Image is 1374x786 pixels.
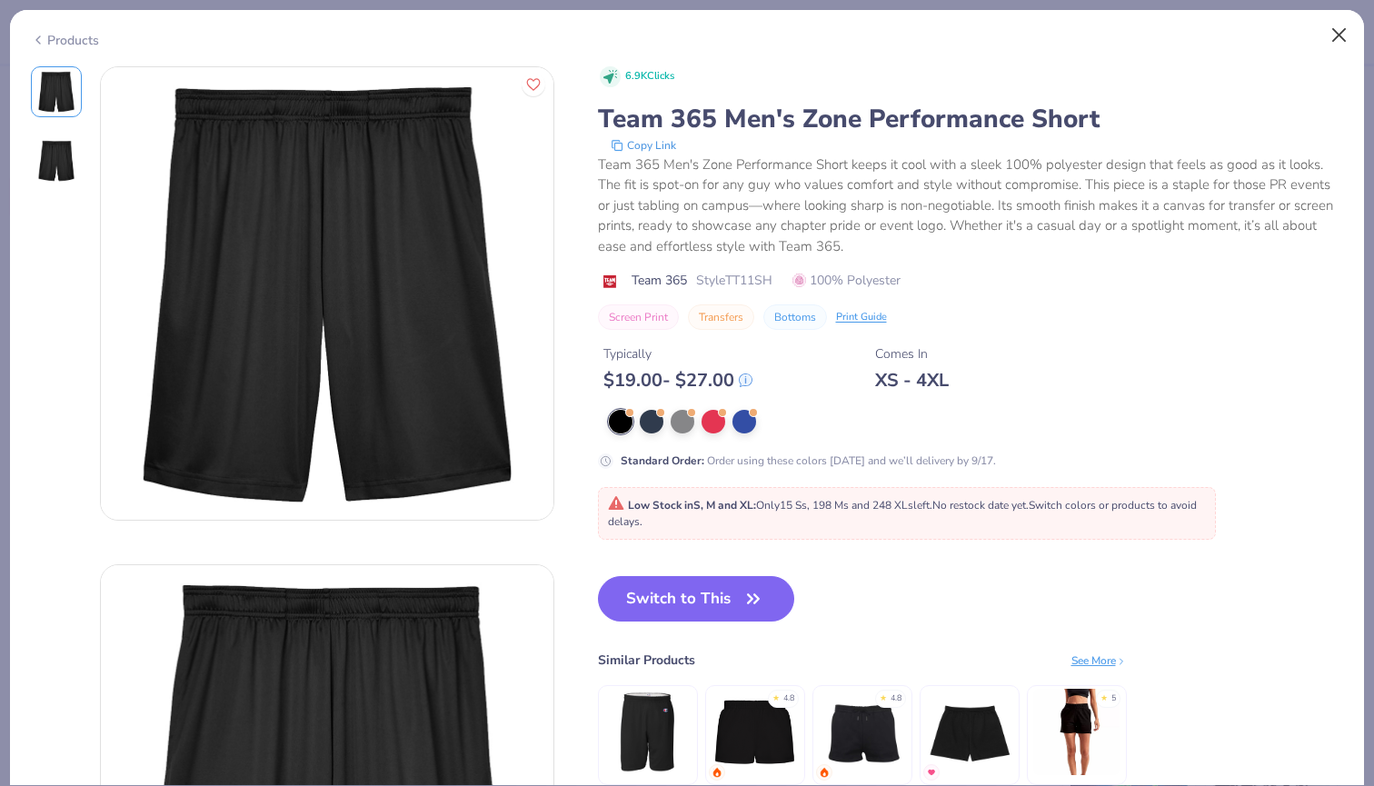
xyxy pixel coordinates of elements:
button: Close [1322,18,1357,53]
div: Comes In [875,344,949,363]
div: ★ [772,692,780,700]
img: Champion Cotton Jersey 6" Shorts [604,689,691,775]
button: copy to clipboard [605,136,682,154]
div: Products [31,31,99,50]
button: Screen Print [598,304,679,330]
button: Bottoms [763,304,827,330]
div: See More [1071,652,1127,669]
span: Only 15 Ss, 198 Ms and 248 XLs left. Switch colors or products to avoid delays. [608,498,1197,529]
img: Fresh Prints Madison Shorts [819,689,905,775]
img: trending.gif [712,767,722,778]
div: 4.8 [891,692,901,705]
span: Team 365 [632,271,687,290]
div: $ 19.00 - $ 27.00 [603,369,752,392]
img: brand logo [598,274,622,289]
div: ★ [1100,692,1108,700]
span: 6.9K Clicks [625,69,674,85]
button: Switch to This [598,576,795,622]
span: Style TT11SH [696,271,772,290]
img: Bella + Canvas Ladies' Cutoff Sweat Short [926,689,1012,775]
div: Order using these colors [DATE] and we’ll delivery by 9/17. [621,453,996,469]
img: MostFav.gif [926,767,937,778]
div: Print Guide [836,310,887,325]
img: TriDri Ladies' Maria Jogger Short [1033,689,1120,775]
div: Team 365 Men's Zone Performance Short keeps it cool with a sleek 100% polyester design that feels... [598,154,1344,257]
div: 5 [1111,692,1116,705]
span: No restock date yet. [932,498,1029,512]
strong: Low Stock in S, M and XL : [628,498,756,512]
img: trending.gif [819,767,830,778]
img: Fresh Prints Miami Heavyweight Shorts [712,689,798,775]
button: Like [522,73,545,96]
img: Front [35,70,78,114]
div: 4.8 [783,692,794,705]
strong: Standard Order : [621,453,704,468]
img: Back [35,139,78,183]
img: Front [101,67,553,520]
span: 100% Polyester [792,271,901,290]
div: XS - 4XL [875,369,949,392]
div: ★ [880,692,887,700]
button: Transfers [688,304,754,330]
div: Similar Products [598,651,695,670]
div: Team 365 Men's Zone Performance Short [598,102,1344,136]
div: Typically [603,344,752,363]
